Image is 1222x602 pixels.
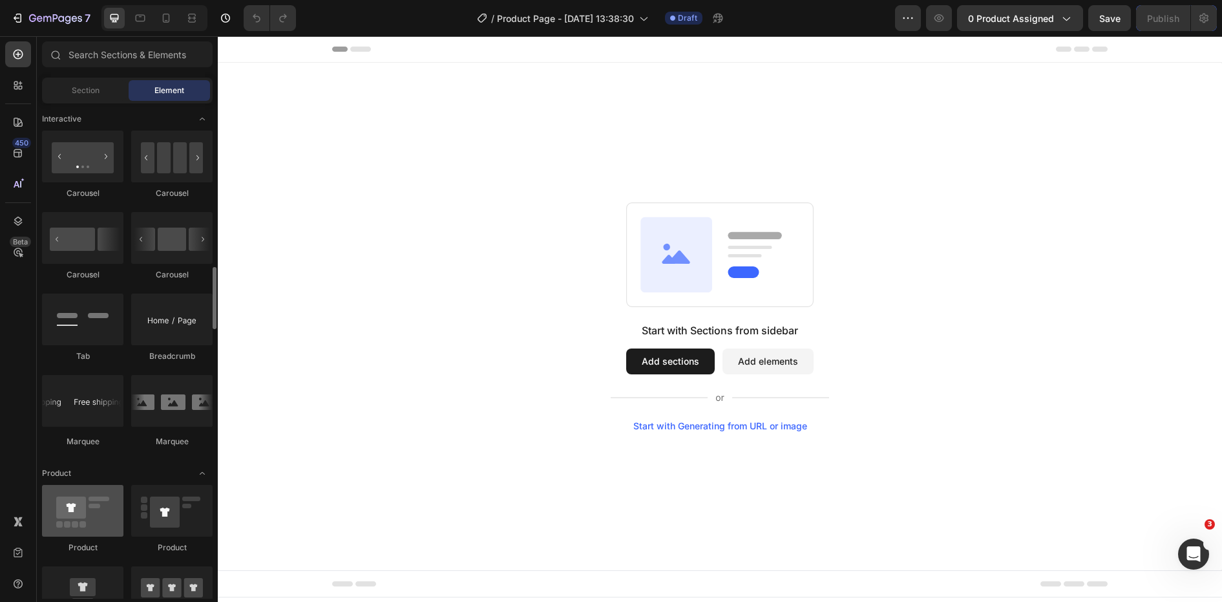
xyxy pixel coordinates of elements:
div: Carousel [42,269,123,281]
span: Interactive [42,113,81,125]
div: Product [131,542,213,554]
button: Save [1088,5,1131,31]
div: Undo/Redo [244,5,296,31]
div: Marquee [131,436,213,447]
div: 450 [12,138,31,148]
span: Save [1099,13,1121,24]
iframe: Intercom live chat [1178,539,1209,570]
span: Element [154,85,184,96]
div: Carousel [131,188,213,199]
button: 7 [5,5,96,31]
div: Start with Sections from sidebar [424,286,580,302]
div: Carousel [131,269,213,281]
span: / [491,12,494,25]
span: Section [72,85,100,96]
span: Toggle open [192,463,213,484]
span: 0 product assigned [968,12,1054,25]
div: Publish [1147,12,1179,25]
span: Draft [678,12,697,24]
span: Product [42,468,71,479]
div: Product [42,542,123,554]
div: Marquee [42,436,123,447]
div: Carousel [42,188,123,199]
iframe: Design area [218,36,1222,602]
div: Beta [10,237,31,247]
span: Toggle open [192,109,213,129]
p: 7 [85,10,90,26]
input: Search Sections & Elements [42,41,213,67]
span: 3 [1205,519,1215,530]
button: 0 product assigned [957,5,1083,31]
span: Product Page - [DATE] 13:38:30 [497,12,634,25]
button: Add elements [505,312,596,338]
div: Breadcrumb [131,350,213,362]
button: Publish [1136,5,1190,31]
div: Start with Generating from URL or image [416,385,589,395]
button: Add sections [408,312,497,338]
div: Tab [42,350,123,362]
